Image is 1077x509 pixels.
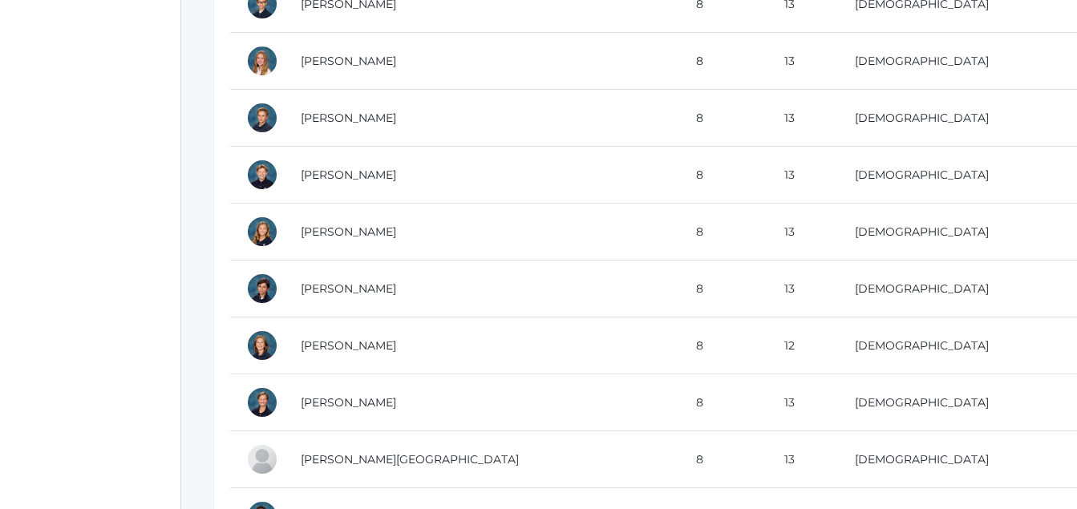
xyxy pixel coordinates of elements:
div: Tatum Bradley [246,45,278,77]
td: [PERSON_NAME] [285,147,680,204]
div: Talon Harris [246,443,278,475]
td: [PERSON_NAME] [285,374,680,431]
td: 13 [768,261,839,317]
td: 8 [680,431,768,488]
td: [PERSON_NAME] [285,33,680,90]
div: Andrew Dishchekenian [246,273,278,305]
td: 13 [768,431,839,488]
td: [PERSON_NAME] [285,261,680,317]
td: 8 [680,147,768,204]
div: Judah Carpenter [246,159,278,191]
td: 13 [768,374,839,431]
td: 13 [768,33,839,90]
td: 8 [680,317,768,374]
td: [PERSON_NAME] [285,204,680,261]
td: 13 [768,147,839,204]
div: Karis Fowler [246,329,278,362]
td: 12 [768,317,839,374]
td: 13 [768,90,839,147]
td: [PERSON_NAME] [285,317,680,374]
td: 13 [768,204,839,261]
div: Roger Hagans [246,386,278,418]
td: 8 [680,33,768,90]
td: 8 [680,374,768,431]
div: Harper Chensky [246,216,278,248]
td: 8 [680,204,768,261]
td: [PERSON_NAME] [285,90,680,147]
td: 8 [680,261,768,317]
div: Benjamin Burke [246,102,278,134]
td: 8 [680,90,768,147]
td: [PERSON_NAME][GEOGRAPHIC_DATA] [285,431,680,488]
